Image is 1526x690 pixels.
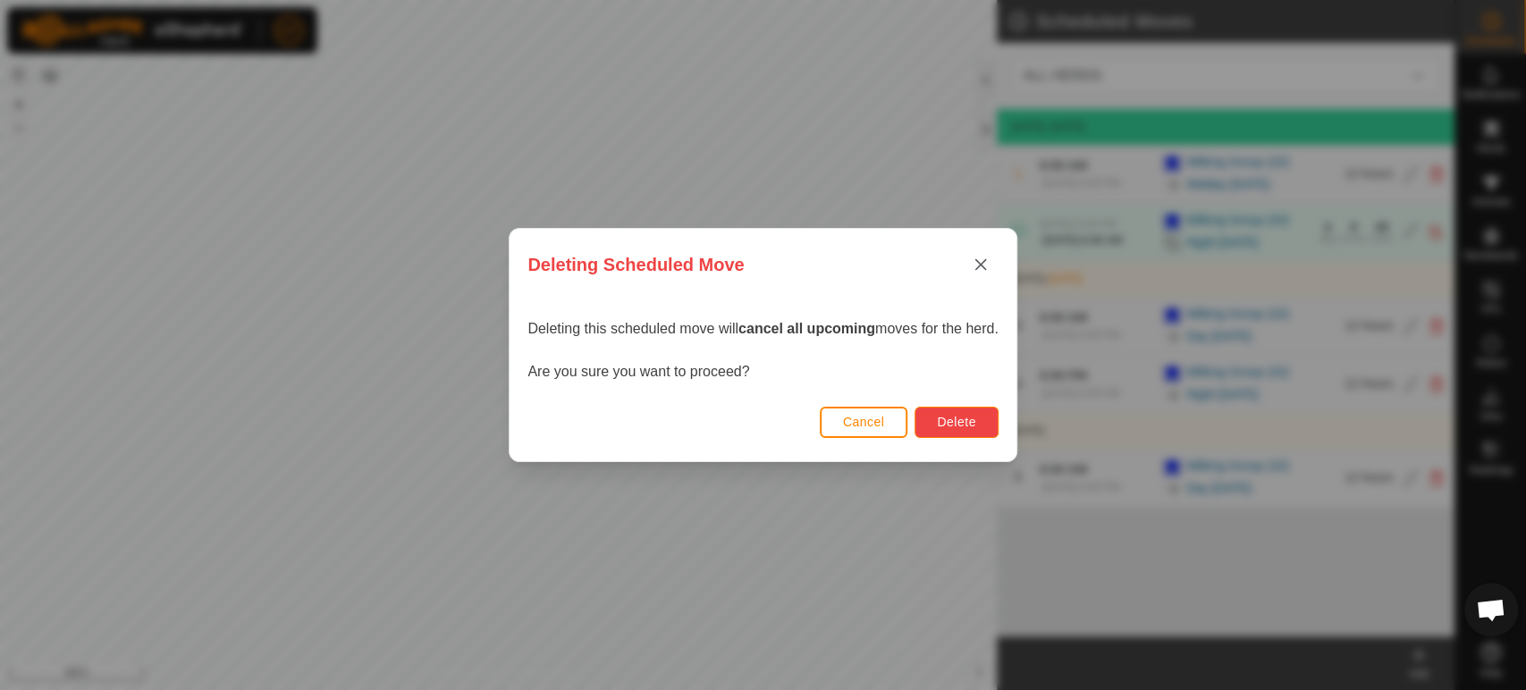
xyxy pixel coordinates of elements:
strong: cancel all upcoming [738,321,875,336]
span: Deleting Scheduled Move [527,251,744,278]
button: Cancel [820,407,908,438]
div: Open chat [1464,583,1518,636]
span: Cancel [843,415,885,429]
p: Deleting this scheduled move will moves for the herd. [527,318,998,340]
span: Delete [937,415,975,429]
p: Are you sure you want to proceed? [527,361,998,383]
button: Delete [915,407,998,438]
